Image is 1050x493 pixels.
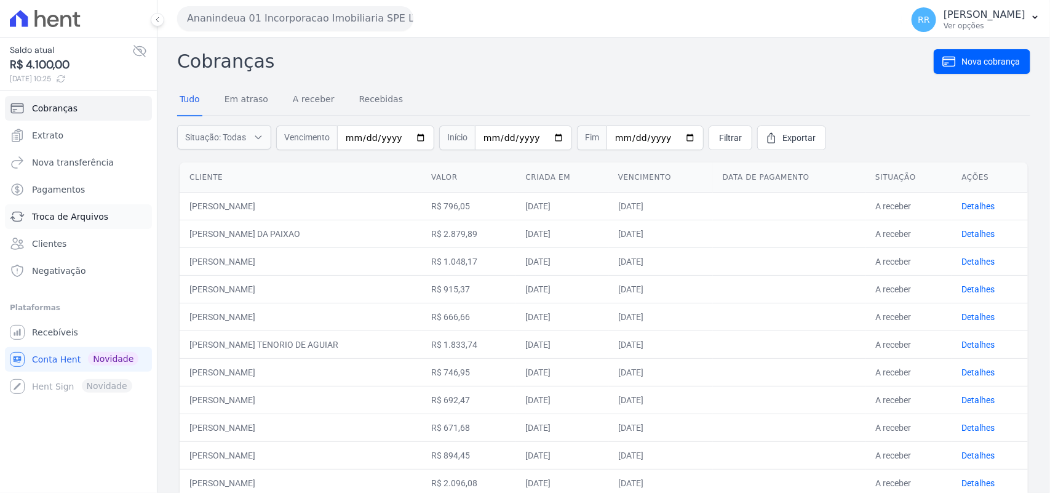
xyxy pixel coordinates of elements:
th: Data de pagamento [713,162,865,193]
td: [DATE] [608,414,713,441]
td: R$ 796,05 [421,192,515,220]
nav: Sidebar [10,96,147,399]
td: [PERSON_NAME] [180,441,421,469]
span: Negativação [32,265,86,277]
a: A receber [290,84,337,116]
td: [DATE] [516,331,608,358]
a: Conta Hent Novidade [5,347,152,372]
a: Detalhes [962,367,995,377]
td: A receber [865,331,952,358]
a: Filtrar [709,126,752,150]
button: Ananindeua 01 Incorporacao Imobiliaria SPE LTDA [177,6,413,31]
td: R$ 2.879,89 [421,220,515,247]
th: Criada em [516,162,608,193]
td: R$ 671,68 [421,414,515,441]
td: [DATE] [516,414,608,441]
td: A receber [865,441,952,469]
span: Saldo atual [10,44,132,57]
td: [DATE] [608,192,713,220]
button: Situação: Todas [177,125,271,150]
span: Exportar [782,132,816,144]
td: [DATE] [608,331,713,358]
span: Filtrar [719,132,742,144]
a: Detalhes [962,229,995,239]
td: [PERSON_NAME] [180,386,421,414]
td: A receber [865,247,952,275]
a: Detalhes [962,284,995,294]
td: [PERSON_NAME] TENORIO DE AGUIAR [180,331,421,358]
div: Plataformas [10,300,147,315]
td: [DATE] [608,220,713,247]
span: Novidade [88,352,138,366]
h2: Cobranças [177,47,934,75]
td: [PERSON_NAME] [180,303,421,331]
td: R$ 894,45 [421,441,515,469]
span: Nova transferência [32,156,114,169]
td: A receber [865,220,952,247]
td: [DATE] [516,303,608,331]
a: Troca de Arquivos [5,204,152,229]
td: [PERSON_NAME] [180,247,421,275]
a: Detalhes [962,257,995,267]
span: Extrato [32,129,63,142]
td: A receber [865,192,952,220]
a: Recebidas [357,84,406,116]
th: Situação [865,162,952,193]
span: Clientes [32,238,66,250]
th: Cliente [180,162,421,193]
span: Início [439,126,475,150]
span: Pagamentos [32,183,85,196]
td: A receber [865,386,952,414]
a: Negativação [5,259,152,283]
span: Situação: Todas [185,131,246,143]
th: Ações [952,162,1028,193]
td: [DATE] [516,386,608,414]
td: [PERSON_NAME] [180,358,421,386]
a: Nova transferência [5,150,152,175]
span: Conta Hent [32,353,81,366]
span: RR [918,15,929,24]
span: Troca de Arquivos [32,210,108,223]
a: Em atraso [222,84,271,116]
td: R$ 1.833,74 [421,331,515,358]
th: Vencimento [608,162,713,193]
a: Clientes [5,231,152,256]
a: Recebíveis [5,320,152,345]
p: [PERSON_NAME] [944,9,1025,21]
a: Detalhes [962,451,995,460]
td: [DATE] [516,275,608,303]
td: [DATE] [608,275,713,303]
td: A receber [865,358,952,386]
span: [DATE] 10:25 [10,73,132,84]
span: Vencimento [276,126,337,150]
a: Nova cobrança [934,49,1030,74]
a: Cobranças [5,96,152,121]
a: Exportar [757,126,826,150]
td: R$ 666,66 [421,303,515,331]
a: Pagamentos [5,177,152,202]
td: [DATE] [516,220,608,247]
a: Detalhes [962,201,995,211]
td: A receber [865,275,952,303]
span: Nova cobrança [961,55,1020,68]
a: Tudo [177,84,202,116]
td: R$ 692,47 [421,386,515,414]
a: Detalhes [962,340,995,350]
td: [DATE] [608,441,713,469]
th: Valor [421,162,515,193]
a: Detalhes [962,395,995,405]
a: Detalhes [962,423,995,433]
td: [DATE] [516,247,608,275]
td: [DATE] [608,358,713,386]
span: Recebíveis [32,326,78,339]
td: [PERSON_NAME] DA PAIXAO [180,220,421,247]
td: [DATE] [516,192,608,220]
td: [DATE] [516,441,608,469]
td: [PERSON_NAME] [180,192,421,220]
a: Detalhes [962,312,995,322]
td: [PERSON_NAME] [180,275,421,303]
td: [DATE] [608,386,713,414]
td: [PERSON_NAME] [180,414,421,441]
td: A receber [865,303,952,331]
p: Ver opções [944,21,1025,31]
